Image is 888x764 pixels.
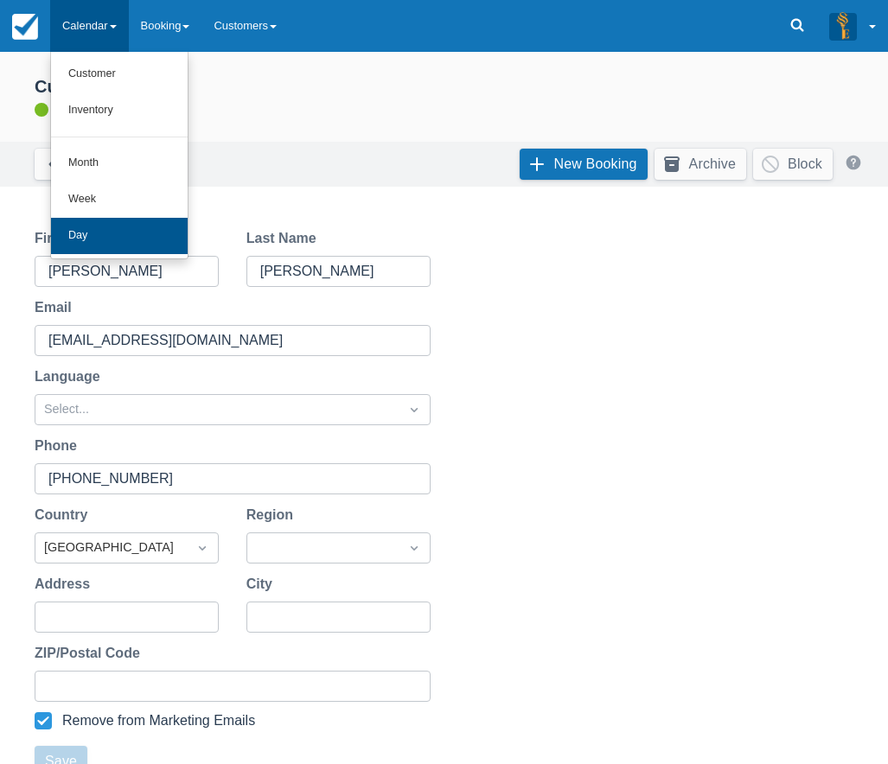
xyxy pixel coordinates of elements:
button: Block [753,149,833,180]
label: Region [246,505,300,525]
span: Dropdown icon [406,539,423,557]
div: ACTIVE [14,76,874,121]
div: Remove from Marketing Emails [62,712,255,729]
a: Day [51,218,188,254]
label: First Name [35,228,113,249]
ul: Calendar [50,52,188,259]
label: Address [35,574,97,595]
span: Dropdown icon [406,401,423,418]
a: Back [35,149,111,180]
a: Customer [51,56,188,92]
label: Email [35,297,79,318]
img: A3 [829,12,857,40]
div: Select... [44,400,390,419]
a: New Booking [520,149,648,180]
a: Inventory [51,92,188,129]
label: Last Name [246,228,323,249]
button: Archive [655,149,746,180]
div: Customer Profile [35,76,874,98]
label: Phone [35,436,84,456]
label: Country [35,505,94,525]
a: Month [51,145,188,181]
span: Dropdown icon [194,539,211,557]
label: City [246,574,279,595]
img: checkfront-main-nav-mini-logo.png [12,14,38,40]
a: Week [51,181,188,218]
label: ZIP/Postal Code [35,643,147,664]
label: Language [35,366,107,387]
